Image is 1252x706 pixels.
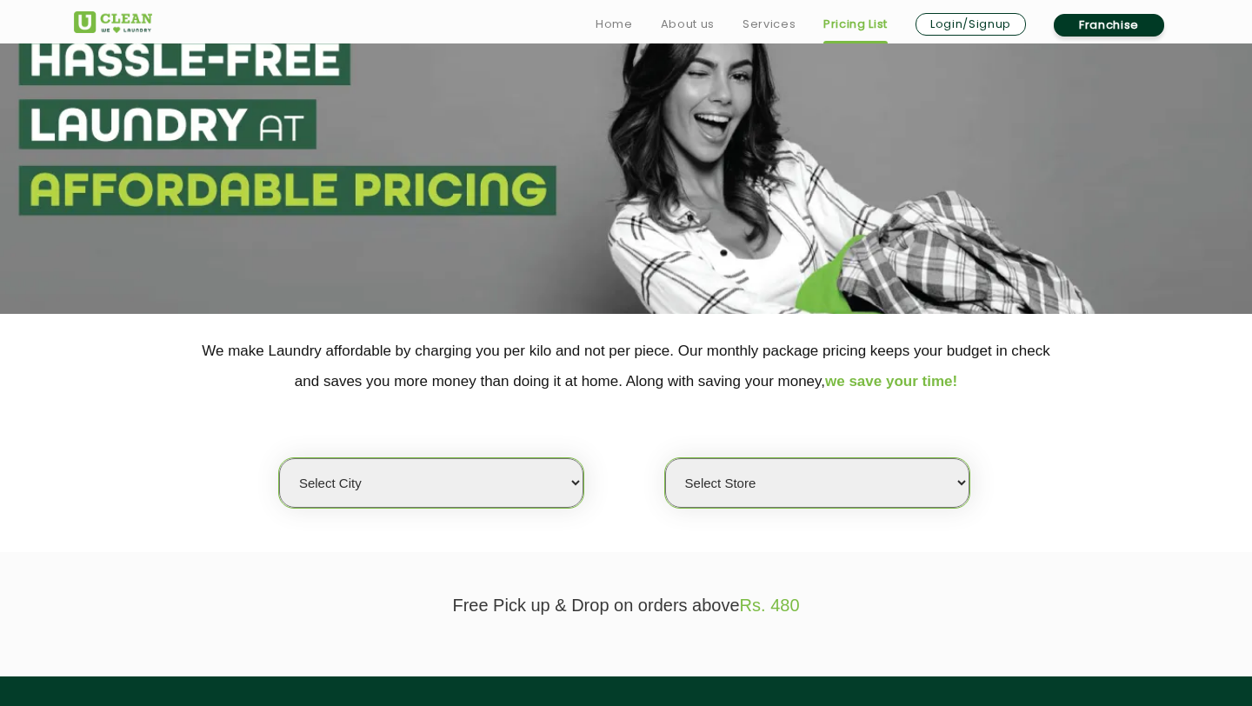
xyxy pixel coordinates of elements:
p: Free Pick up & Drop on orders above [74,596,1178,616]
a: Home [596,14,633,35]
a: Franchise [1054,14,1164,37]
a: Services [743,14,796,35]
p: We make Laundry affordable by charging you per kilo and not per piece. Our monthly package pricin... [74,336,1178,396]
a: Pricing List [823,14,888,35]
a: Login/Signup [916,13,1026,36]
span: we save your time! [825,373,957,390]
span: Rs. 480 [740,596,800,615]
img: UClean Laundry and Dry Cleaning [74,11,152,33]
a: About us [661,14,715,35]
